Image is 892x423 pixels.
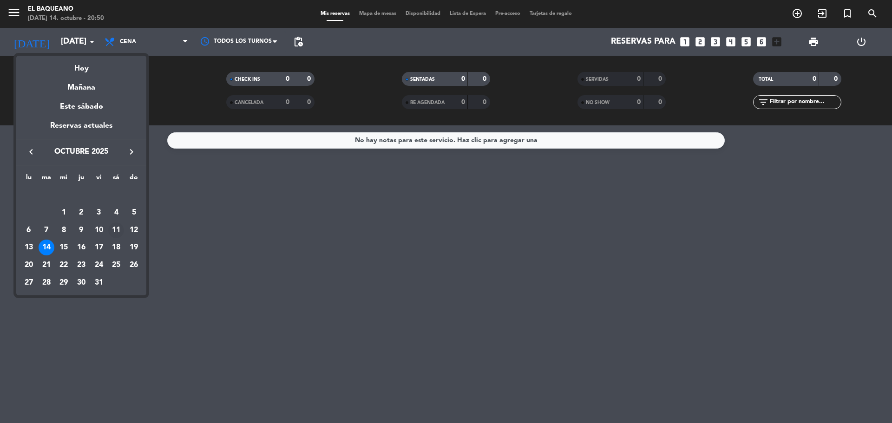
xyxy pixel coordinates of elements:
[90,204,108,221] td: 3 de octubre de 2025
[126,205,142,221] div: 5
[56,257,72,273] div: 22
[73,240,89,255] div: 16
[125,172,143,187] th: domingo
[20,172,38,187] th: lunes
[56,205,72,221] div: 1
[73,257,89,273] div: 23
[125,239,143,256] td: 19 de octubre de 2025
[72,274,90,292] td: 30 de octubre de 2025
[108,240,124,255] div: 18
[16,75,146,94] div: Mañana
[20,221,38,239] td: 6 de octubre de 2025
[108,222,124,238] div: 11
[39,146,123,158] span: octubre 2025
[39,222,54,238] div: 7
[21,222,37,238] div: 6
[73,275,89,291] div: 30
[20,274,38,292] td: 27 de octubre de 2025
[91,222,107,238] div: 10
[91,257,107,273] div: 24
[91,275,107,291] div: 31
[90,172,108,187] th: viernes
[108,205,124,221] div: 4
[125,256,143,274] td: 26 de octubre de 2025
[56,275,72,291] div: 29
[16,56,146,75] div: Hoy
[91,240,107,255] div: 17
[126,146,137,157] i: keyboard_arrow_right
[23,146,39,158] button: keyboard_arrow_left
[90,239,108,256] td: 17 de octubre de 2025
[55,256,72,274] td: 22 de octubre de 2025
[56,240,72,255] div: 15
[55,239,72,256] td: 15 de octubre de 2025
[55,221,72,239] td: 8 de octubre de 2025
[125,204,143,221] td: 5 de octubre de 2025
[55,204,72,221] td: 1 de octubre de 2025
[55,172,72,187] th: miércoles
[73,222,89,238] div: 9
[108,204,125,221] td: 4 de octubre de 2025
[125,221,143,239] td: 12 de octubre de 2025
[90,221,108,239] td: 10 de octubre de 2025
[38,221,55,239] td: 7 de octubre de 2025
[39,275,54,291] div: 28
[21,257,37,273] div: 20
[16,94,146,120] div: Este sábado
[108,239,125,256] td: 18 de octubre de 2025
[39,257,54,273] div: 21
[16,120,146,139] div: Reservas actuales
[73,205,89,221] div: 2
[72,221,90,239] td: 9 de octubre de 2025
[72,256,90,274] td: 23 de octubre de 2025
[21,275,37,291] div: 27
[56,222,72,238] div: 8
[108,256,125,274] td: 25 de octubre de 2025
[39,240,54,255] div: 14
[72,239,90,256] td: 16 de octubre de 2025
[38,274,55,292] td: 28 de octubre de 2025
[108,221,125,239] td: 11 de octubre de 2025
[72,204,90,221] td: 2 de octubre de 2025
[91,205,107,221] div: 3
[38,239,55,256] td: 14 de octubre de 2025
[123,146,140,158] button: keyboard_arrow_right
[108,172,125,187] th: sábado
[26,146,37,157] i: keyboard_arrow_left
[126,240,142,255] div: 19
[126,257,142,273] div: 26
[21,240,37,255] div: 13
[90,256,108,274] td: 24 de octubre de 2025
[55,274,72,292] td: 29 de octubre de 2025
[20,256,38,274] td: 20 de octubre de 2025
[38,172,55,187] th: martes
[126,222,142,238] div: 12
[20,186,143,204] td: OCT.
[108,257,124,273] div: 25
[90,274,108,292] td: 31 de octubre de 2025
[20,239,38,256] td: 13 de octubre de 2025
[72,172,90,187] th: jueves
[38,256,55,274] td: 21 de octubre de 2025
